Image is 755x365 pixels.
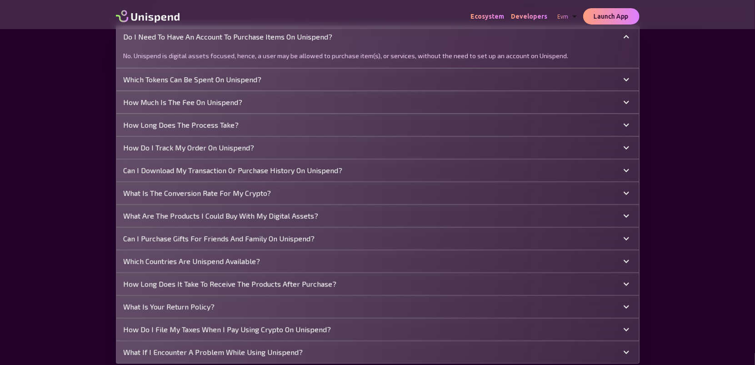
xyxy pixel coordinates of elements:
[116,137,639,159] div: How do I track my order on Unispend?
[116,341,639,363] div: What if I encounter a problem while using Unispend?
[116,205,639,227] div: What are the products I could buy with my digital assets?
[471,13,505,20] span: Ecosystem
[124,165,343,176] p: Can I download my transaction or purchase history on Unispend?
[116,48,639,68] div: Do I need to have an account to purchase items on Unispend?
[558,14,569,20] span: evm
[116,273,639,295] div: How long does it take to receive the products after purchase?
[124,210,319,221] p: What are the products I could buy with my digital assets?
[124,233,315,244] p: Can I purchase gifts for friends and family on Unispend?
[124,120,239,130] p: How long does the process take?
[116,114,639,136] div: How long does the process take?
[116,228,639,250] div: Can I purchase gifts for friends and family on Unispend?
[124,188,271,199] p: What is the conversion rate for my crypto?
[583,8,640,25] button: Launch App
[116,26,639,48] div: Do I need to have an account to purchase items on Unispend?
[124,301,215,312] p: What is your return policy?
[124,74,262,85] p: Which tokens can be spent on Unispend?
[116,319,639,340] div: How do I file my taxes when I pay using crypto on Unispend?
[116,296,639,318] div: What is your return policy?
[116,69,639,90] div: Which tokens can be spent on Unispend?
[124,324,331,335] p: How do I file my taxes when I pay using crypto on Unispend?
[124,97,243,108] p: How much is the fee on Unispend?
[124,347,303,358] p: What if I encounter a problem while using Unispend?
[124,256,260,267] p: Which countries are Unispend available?
[116,91,639,113] div: How much is the fee on Unispend?
[124,279,337,290] p: How long does it take to receive the products after purchase?
[555,11,583,22] div: evm
[116,250,639,272] div: Which countries are Unispend available?
[511,13,548,20] span: Developers
[124,142,255,153] p: How do I track my order on Unispend?
[124,51,632,60] p: No. Unispend is digital assets focused, hence, a user may be allowed to purchase item(s), or serv...
[124,31,333,42] p: Do I need to have an account to purchase items on Unispend?
[116,160,639,181] div: Can I download my transaction or purchase history on Unispend?
[116,182,639,204] div: What is the conversion rate for my crypto?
